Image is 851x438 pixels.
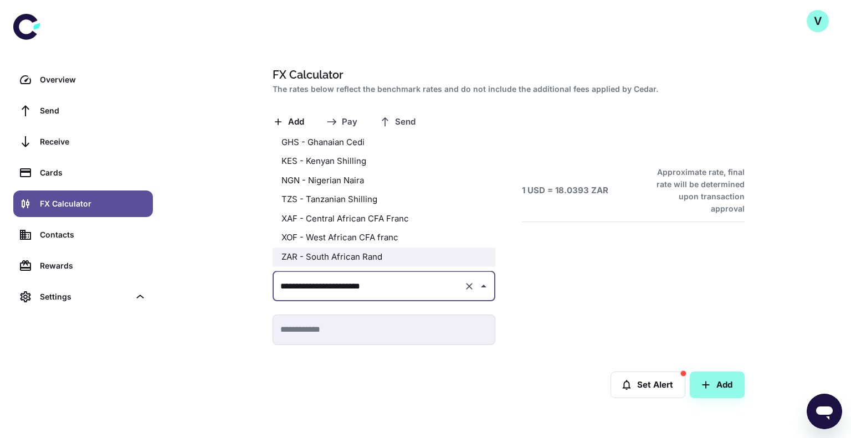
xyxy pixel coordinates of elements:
h6: 1 USD = 18.0393 ZAR [522,184,608,197]
div: Rewards [40,260,146,272]
span: Send [395,117,416,127]
li: KES - Kenyan Shilling [273,152,495,171]
div: Receive [40,136,146,148]
li: TZS - Tanzanian Shilling [273,190,495,209]
li: GHS - Ghanaian Cedi [273,133,495,152]
iframe: Button to launch messaging window [807,394,842,429]
div: FX Calculator [40,198,146,210]
a: Rewards [13,253,153,279]
li: ZAR - South African Rand [273,248,495,267]
button: Set Alert [611,372,685,398]
a: Overview [13,66,153,93]
h2: The rates below reflect the benchmark rates and do not include the additional fees applied by Cedar. [273,83,740,95]
div: Send [40,105,146,117]
span: Pay [342,117,357,127]
li: XAF - Central African CFA Franc [273,209,495,229]
button: Add [690,372,745,398]
li: XOF - West African CFA franc [273,228,495,248]
button: Clear [462,279,477,294]
a: Contacts [13,221,153,248]
div: Settings [40,291,130,303]
a: FX Calculator [13,190,153,217]
h1: FX Calculator [273,66,740,83]
div: Contacts [40,229,146,241]
li: NGN - Nigerian Naira [273,171,495,190]
a: Receive [13,128,153,155]
button: V [807,10,829,32]
div: Cards [40,167,146,179]
button: Close [476,279,491,294]
span: Add [288,117,304,127]
div: Settings [13,284,153,310]
a: Send [13,97,153,124]
a: Cards [13,159,153,186]
div: Overview [40,74,146,86]
h6: Approximate rate, final rate will be determined upon transaction approval [644,166,745,215]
